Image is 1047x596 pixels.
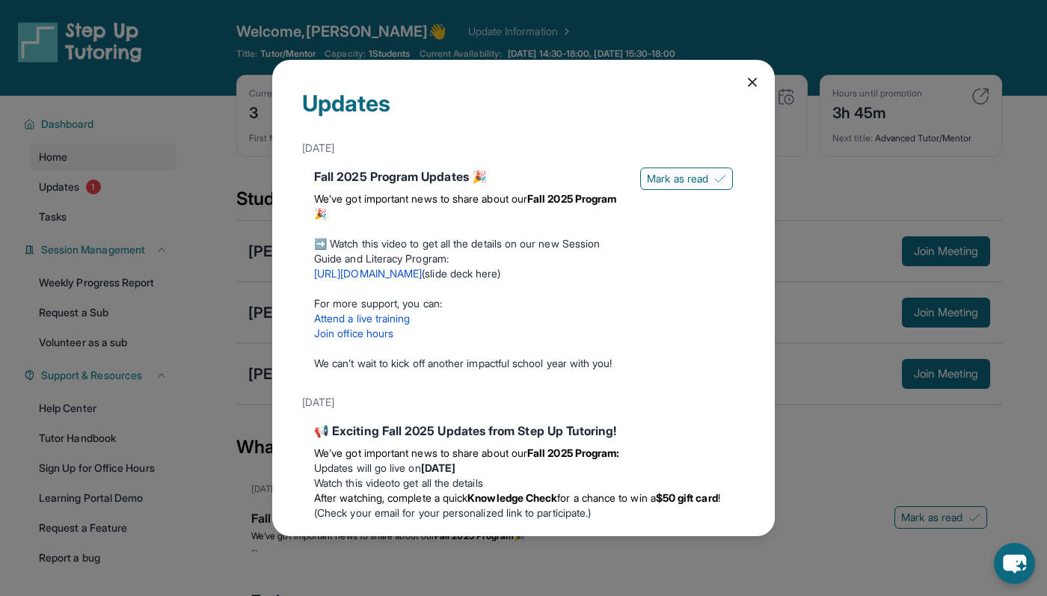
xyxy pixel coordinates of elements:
[314,266,628,281] p: ( )
[314,192,527,205] span: We’ve got important news to share about our
[314,168,628,185] div: Fall 2025 Program Updates 🎉
[527,192,616,205] strong: Fall 2025 Program
[314,237,600,265] span: ➡️ Watch this video to get all the details on our new Session Guide and Literacy Program:
[314,357,612,369] span: We can’t wait to kick off another impactful school year with you!
[314,422,733,440] div: 📢 Exciting Fall 2025 Updates from Step Up Tutoring!
[314,267,422,280] a: [URL][DOMAIN_NAME]
[302,389,745,416] div: [DATE]
[314,327,393,340] a: Join office hours
[714,173,726,185] img: Mark as read
[425,267,497,280] a: slide deck here
[314,446,527,459] span: We’ve got important news to share about our
[314,312,411,325] a: Attend a live training
[302,135,745,162] div: [DATE]
[467,491,557,504] strong: Knowledge Check
[527,446,619,459] strong: Fall 2025 Program:
[314,461,733,476] li: Updates will go live on
[314,297,442,310] span: For more support, you can:
[314,207,327,220] span: 🎉
[647,171,708,186] span: Mark as read
[314,476,733,491] li: to get all the details
[557,491,655,504] span: for a chance to win a
[640,168,733,190] button: Mark as read
[314,491,467,504] span: After watching, complete a quick
[656,491,718,504] strong: $50 gift card
[302,90,745,135] div: Updates
[314,476,391,489] a: Watch this video
[994,543,1035,584] button: chat-button
[314,535,733,550] p: For more support, you can:
[718,491,720,504] span: !
[421,461,455,474] strong: [DATE]
[314,491,733,520] li: (Check your email for your personalized link to participate.)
